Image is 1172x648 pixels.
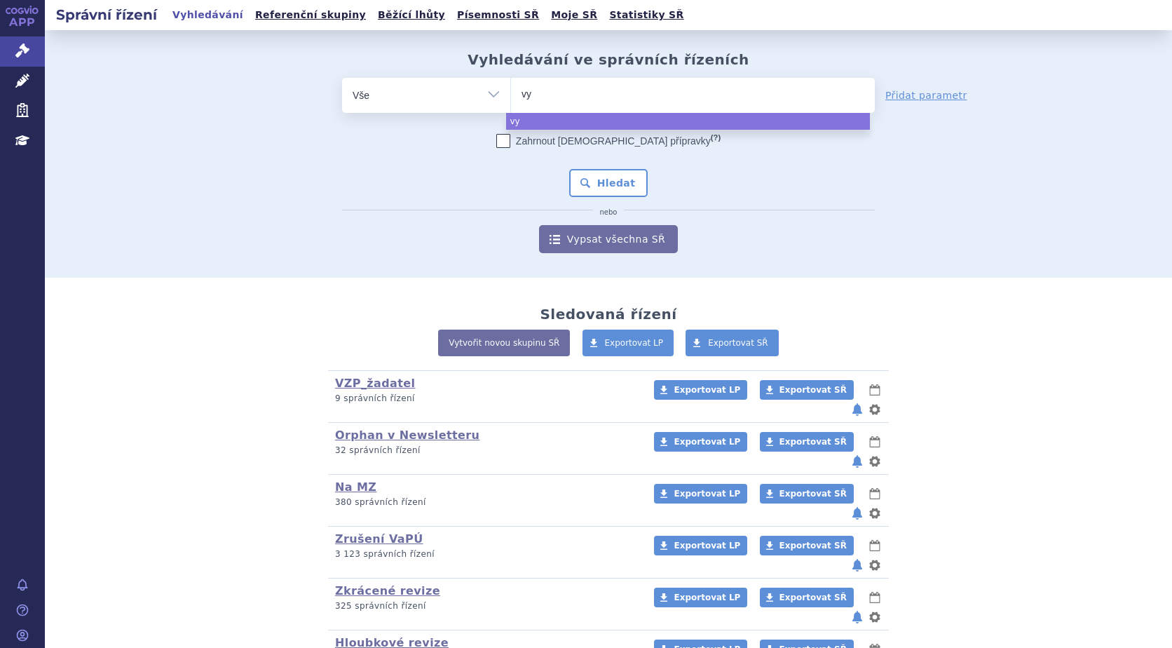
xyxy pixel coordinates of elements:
[654,380,747,400] a: Exportovat LP
[335,445,636,457] p: 32 správních řízení
[335,548,636,560] p: 3 123 správních řízení
[335,600,636,612] p: 325 správních řízení
[885,88,967,102] a: Přidat parametr
[45,5,168,25] h2: Správní řízení
[868,453,882,470] button: nastavení
[760,380,854,400] a: Exportovat SŘ
[540,306,676,323] h2: Sledovaná řízení
[335,584,440,598] a: Zkrácené revize
[605,338,664,348] span: Exportovat LP
[868,505,882,522] button: nastavení
[760,588,854,607] a: Exportovat SŘ
[674,489,740,499] span: Exportovat LP
[760,432,854,452] a: Exportovat SŘ
[674,541,740,551] span: Exportovat LP
[868,433,882,450] button: lhůty
[496,134,721,148] label: Zahrnout [DEMOGRAPHIC_DATA] přípravky
[850,609,864,626] button: notifikace
[654,588,747,607] a: Exportovat LP
[779,437,847,447] span: Exportovat SŘ
[335,480,376,494] a: Na MZ
[593,208,625,217] i: nebo
[708,338,768,348] span: Exportovat SŘ
[335,428,479,442] a: Orphan v Newsletteru
[674,385,740,395] span: Exportovat LP
[605,6,688,25] a: Statistiky SŘ
[850,401,864,418] button: notifikace
[539,225,678,253] a: Vypsat všechna SŘ
[686,330,779,356] a: Exportovat SŘ
[374,6,449,25] a: Běžící lhůty
[779,385,847,395] span: Exportovat SŘ
[711,133,721,142] abbr: (?)
[868,609,882,626] button: nastavení
[850,557,864,574] button: notifikace
[468,51,749,68] h2: Vyhledávání ve správních řízeních
[453,6,543,25] a: Písemnosti SŘ
[760,484,854,504] a: Exportovat SŘ
[868,485,882,502] button: lhůty
[850,505,864,522] button: notifikace
[868,382,882,398] button: lhůty
[654,484,747,504] a: Exportovat LP
[868,557,882,574] button: nastavení
[335,393,636,405] p: 9 správních řízení
[335,497,636,508] p: 380 správních řízení
[569,169,648,197] button: Hledat
[868,537,882,554] button: lhůty
[335,377,415,390] a: VZP_žadatel
[850,453,864,470] button: notifikace
[674,593,740,602] span: Exportovat LP
[251,6,370,25] a: Referenční skupiny
[582,330,674,356] a: Exportovat LP
[168,6,247,25] a: Vyhledávání
[335,532,423,546] a: Zrušení VaPÚ
[779,541,847,551] span: Exportovat SŘ
[779,593,847,602] span: Exportovat SŘ
[868,589,882,606] button: lhůty
[654,536,747,555] a: Exportovat LP
[779,489,847,499] span: Exportovat SŘ
[506,113,870,130] li: vy
[654,432,747,452] a: Exportovat LP
[760,536,854,555] a: Exportovat SŘ
[438,330,570,356] a: Vytvořit novou skupinu SŘ
[868,401,882,418] button: nastavení
[674,437,740,447] span: Exportovat LP
[547,6,601,25] a: Moje SŘ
